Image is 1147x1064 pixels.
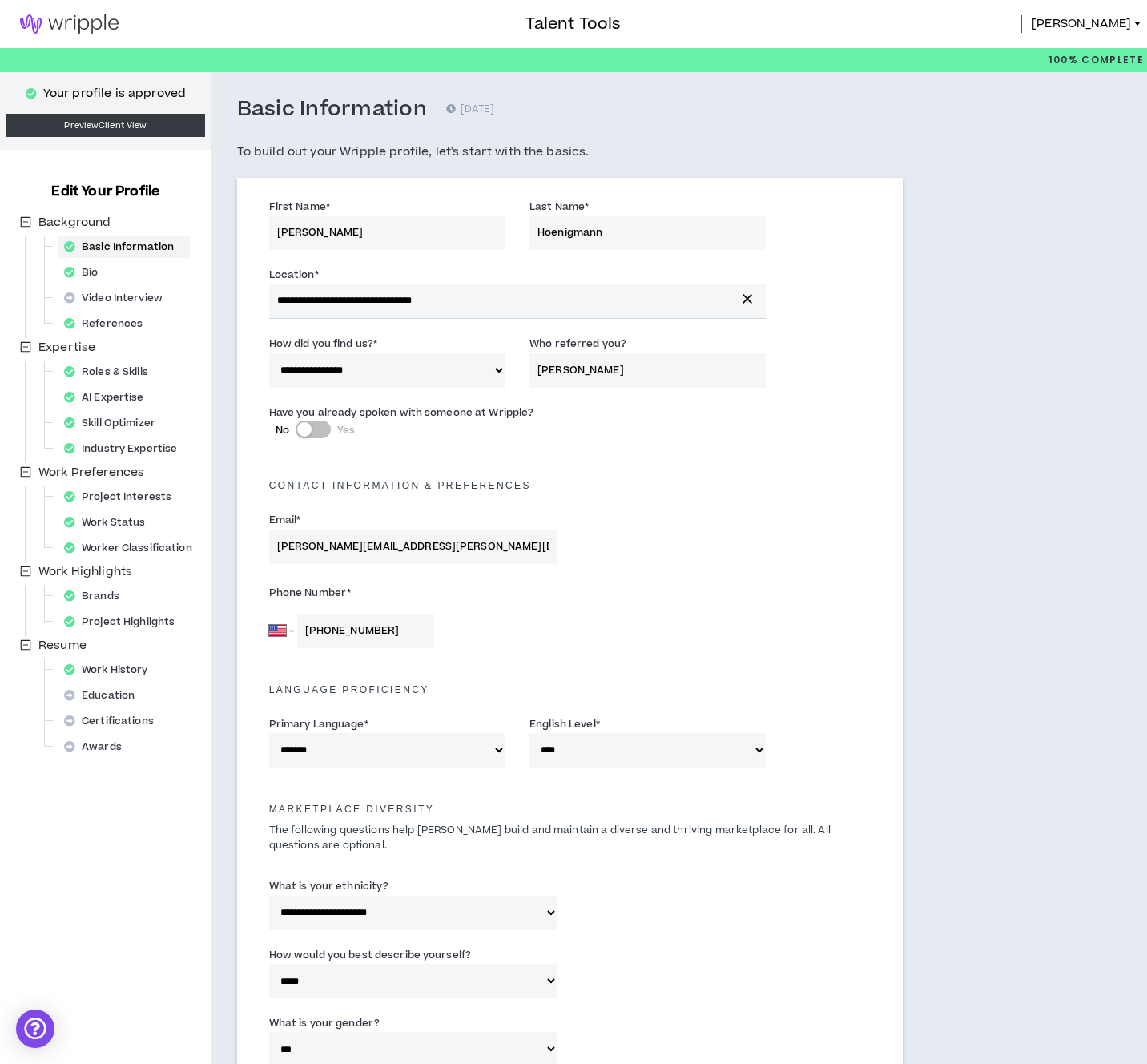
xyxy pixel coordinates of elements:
[38,464,144,481] span: Work Preferences
[1078,53,1144,67] span: Complete
[525,12,621,36] h3: Talent Tools
[1032,15,1131,33] span: [PERSON_NAME]
[35,463,147,482] span: Work Preferences
[276,423,289,437] span: No
[38,339,95,356] span: Expertise
[58,684,151,707] div: Education
[43,85,186,103] p: Your profile is approved
[35,562,135,582] span: Work Highlights
[58,386,160,409] div: AI Expertise
[20,216,31,228] span: minus-square
[35,636,90,655] span: Resume
[20,639,31,651] span: minus-square
[20,566,31,577] span: minus-square
[38,563,132,580] span: Work Highlights
[58,585,135,607] div: Brands
[35,213,114,232] span: Background
[58,611,191,633] div: Project Highlights
[257,804,883,815] h5: Marketplace Diversity
[337,423,355,437] span: Yes
[6,114,205,137] a: PreviewClient View
[237,143,903,162] h5: To build out your Wripple profile, let's start with the basics.
[35,338,99,357] span: Expertise
[257,823,883,853] p: The following questions help [PERSON_NAME] build and maintain a diverse and thriving marketplace ...
[38,214,111,231] span: Background
[58,537,208,559] div: Worker Classification
[58,437,193,460] div: Industry Expertise
[58,511,161,534] div: Work Status
[269,711,368,737] label: Primary Language
[269,194,330,220] label: First Name
[1048,48,1144,72] p: 100%
[269,580,558,606] label: Phone Number
[58,659,164,681] div: Work History
[269,507,301,533] label: Email
[269,331,378,357] label: How did you find us?
[58,312,159,335] div: References
[257,480,883,491] h5: Contact Information & preferences
[58,361,164,383] div: Roles & Skills
[269,530,558,564] input: Enter Email
[58,710,170,732] div: Certifications
[269,216,505,250] input: First Name
[58,736,138,758] div: Awards
[20,466,31,478] span: minus-square
[237,96,427,123] h3: Basic Information
[529,216,766,250] input: Last Name
[529,331,626,357] label: Who referred you?
[257,684,883,695] h5: Language Proficiency
[529,194,589,220] label: Last Name
[529,711,600,737] label: English Level
[269,1010,380,1036] label: What is your gender?
[269,400,534,425] label: Have you already spoken with someone at Wripple?
[58,412,171,434] div: Skill Optimizer
[58,261,115,284] div: Bio
[20,341,31,353] span: minus-square
[38,637,87,654] span: Resume
[269,873,389,899] label: What is your ethnicity?
[296,421,331,438] button: NoYes
[529,353,766,388] input: Name
[45,182,166,201] h3: Edit Your Profile
[446,102,494,118] p: [DATE]
[58,287,179,309] div: Video Interview
[269,262,319,288] label: Location
[58,486,187,508] div: Project Interests
[16,1010,54,1048] div: Open Intercom Messenger
[269,942,471,968] label: How would you best describe yourself?
[58,236,190,258] div: Basic Information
